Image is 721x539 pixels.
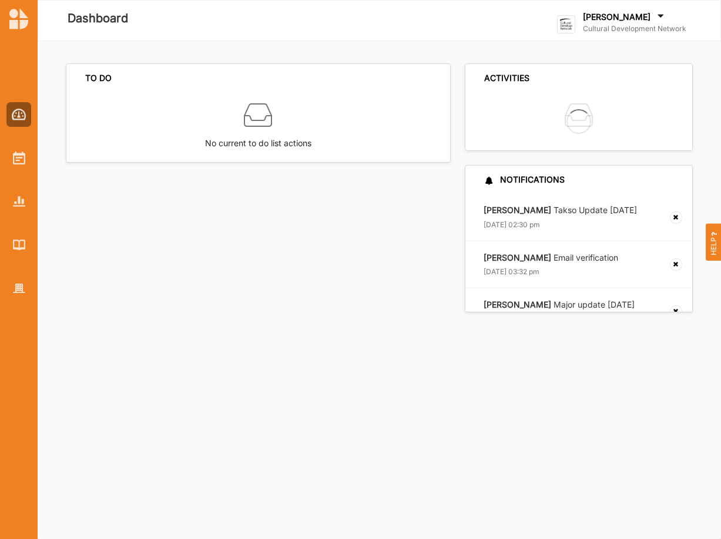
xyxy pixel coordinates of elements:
[244,101,272,129] img: box
[13,151,25,164] img: Activities
[13,284,25,294] img: Organisation
[205,129,311,150] label: No current to do list actions
[484,220,540,230] label: [DATE] 02:30 pm
[6,233,31,257] a: Library
[484,205,637,215] label: Takso Update [DATE]
[484,267,539,277] label: [DATE] 03:32 pm
[484,299,551,309] strong: [PERSON_NAME]
[557,15,575,33] img: logo
[484,73,529,83] div: ACTIVITIES
[6,276,31,301] a: Organisation
[12,109,26,120] img: Dashboard
[68,9,128,28] label: Dashboard
[583,12,650,22] label: [PERSON_NAME]
[484,252,618,263] label: Email verification
[484,252,551,262] strong: [PERSON_NAME]
[9,8,28,29] img: logo
[13,240,25,250] img: Library
[13,196,25,206] img: Reports
[6,146,31,170] a: Activities
[583,24,686,33] label: Cultural Development Network
[484,299,635,310] label: Major update [DATE]
[484,174,565,185] div: NOTIFICATIONS
[484,205,551,215] strong: [PERSON_NAME]
[85,73,112,83] div: TO DO
[6,189,31,214] a: Reports
[6,102,31,127] a: Dashboard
